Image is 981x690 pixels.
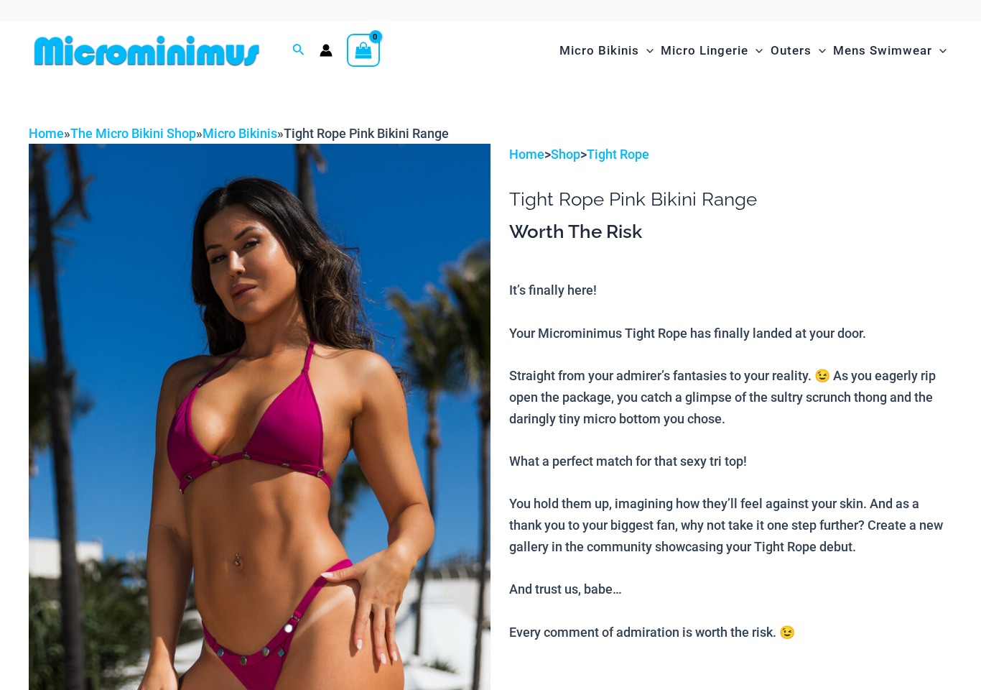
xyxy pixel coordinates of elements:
[551,147,580,162] a: Shop
[509,220,952,244] h3: Worth The Risk
[639,32,654,69] span: Menu Toggle
[29,126,64,141] a: Home
[657,29,766,73] a: Micro LingerieMenu ToggleMenu Toggle
[29,34,265,67] img: MM SHOP LOGO FLAT
[509,188,952,211] h1: Tight Rope Pink Bikini Range
[748,32,763,69] span: Menu Toggle
[771,32,812,69] span: Outers
[587,147,649,162] a: Tight Rope
[509,144,952,165] p: > >
[509,280,952,643] p: It’s finally here! Your Microminimus Tight Rope has finally landed at your door. Straight from yo...
[661,32,748,69] span: Micro Lingerie
[284,126,449,141] span: Tight Rope Pink Bikini Range
[812,32,826,69] span: Menu Toggle
[833,32,932,69] span: Mens Swimwear
[559,32,639,69] span: Micro Bikinis
[347,34,380,67] a: View Shopping Cart, empty
[829,29,950,73] a: Mens SwimwearMenu ToggleMenu Toggle
[767,29,829,73] a: OutersMenu ToggleMenu Toggle
[556,29,657,73] a: Micro BikinisMenu ToggleMenu Toggle
[932,32,947,69] span: Menu Toggle
[320,44,333,57] a: Account icon link
[70,126,196,141] a: The Micro Bikini Shop
[292,42,305,60] a: Search icon link
[29,126,449,141] span: » » »
[554,27,952,75] nav: Site Navigation
[509,147,544,162] a: Home
[203,126,277,141] a: Micro Bikinis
